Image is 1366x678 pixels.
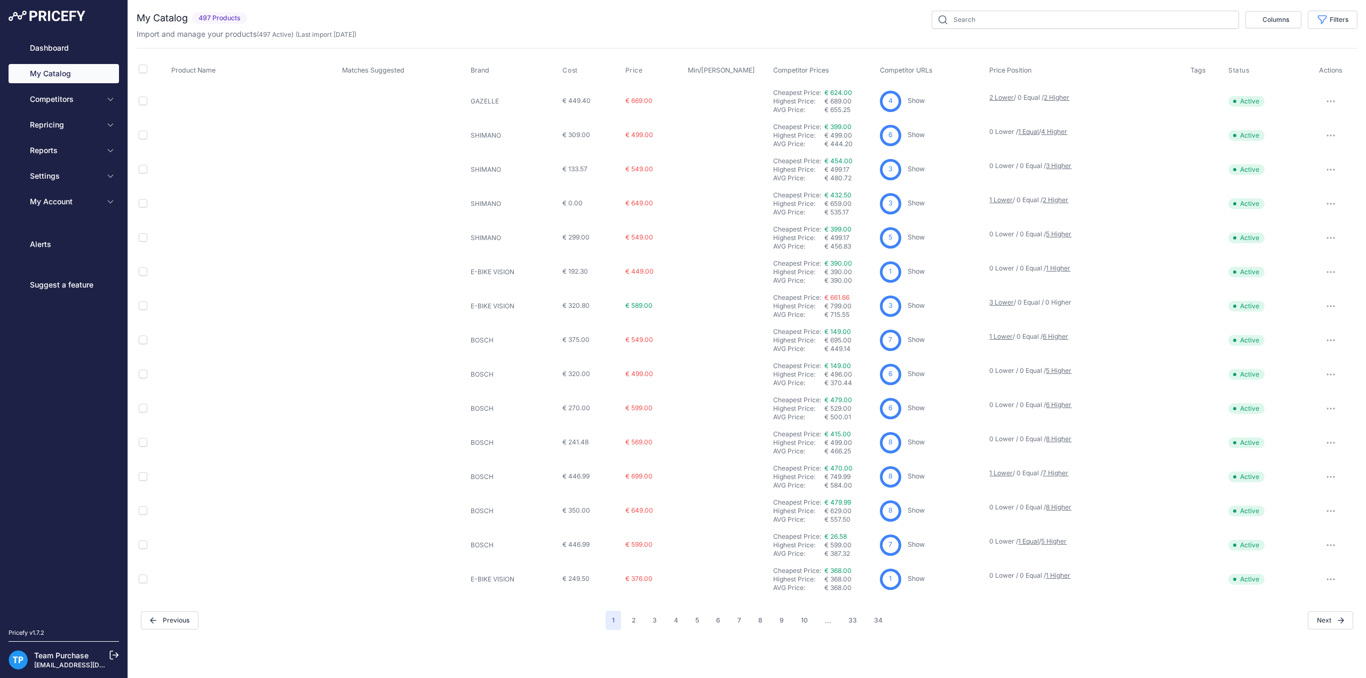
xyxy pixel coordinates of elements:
[1228,403,1265,414] span: Active
[773,584,824,592] div: AVG Price:
[773,208,824,217] div: AVG Price:
[562,165,587,173] span: € 133.57
[989,435,1180,443] p: 0 Lower / 0 Equal /
[625,267,654,275] span: € 449.00
[773,89,821,97] a: Cheapest Price:
[192,12,247,25] span: 497 Products
[562,370,590,378] span: € 320.00
[1308,11,1357,29] button: Filters
[824,447,876,456] div: € 466.25
[625,97,653,105] span: € 669.00
[824,413,876,421] div: € 500.01
[625,165,653,173] span: € 549.00
[989,366,1180,375] p: 0 Lower / 0 Equal /
[1308,611,1353,629] button: Next
[471,200,551,208] p: SHIMANO
[824,430,851,438] a: € 415.00
[30,145,100,156] span: Reports
[259,30,291,38] a: 497 Active
[1043,332,1068,340] a: 6 Higher
[908,301,925,309] a: Show
[908,540,925,548] a: Show
[646,611,663,630] button: Go to page 3
[773,225,821,233] a: Cheapest Price:
[842,611,863,630] button: Go to page 33
[562,472,590,480] span: € 446.99
[989,230,1180,238] p: 0 Lower / 0 Equal /
[625,131,653,139] span: € 499.00
[824,438,852,446] span: € 499.00
[773,191,821,199] a: Cheapest Price:
[908,267,925,275] a: Show
[471,473,551,481] p: BOSCH
[471,370,551,379] p: BOSCH
[824,549,876,558] div: € 387.32
[773,473,824,481] div: Highest Price:
[989,298,1014,306] a: 3 Lower
[908,472,925,480] a: Show
[1041,537,1067,545] a: 5 Higher
[562,575,590,583] span: € 249.50
[562,97,591,105] span: € 449.40
[773,200,824,208] div: Highest Price:
[625,233,653,241] span: € 549.00
[625,336,653,344] span: € 549.00
[773,302,824,310] div: Highest Price:
[1228,335,1265,346] span: Active
[625,66,643,75] span: Price
[824,131,852,139] span: € 499.00
[689,611,705,630] button: Go to page 5
[888,233,892,243] span: 5
[137,11,188,26] h2: My Catalog
[773,438,824,447] div: Highest Price:
[824,140,876,148] div: € 444.20
[1228,66,1250,75] span: Status
[888,403,893,413] span: 6
[989,401,1180,409] p: 0 Lower / 0 Equal /
[562,131,590,139] span: € 309.00
[773,165,824,174] div: Highest Price:
[773,293,821,301] a: Cheapest Price:
[471,165,551,174] p: SHIMANO
[824,225,852,233] a: € 399.00
[824,200,852,208] span: € 659.00
[471,404,551,413] p: BOSCH
[773,515,824,524] div: AVG Price:
[824,541,852,549] span: € 599.00
[9,38,119,616] nav: Sidebar
[819,611,838,630] span: ...
[471,268,551,276] p: E-BIKE VISION
[9,628,44,637] div: Pricefy v1.7.2
[989,162,1180,170] p: 0 Lower / 0 Equal /
[908,404,925,412] a: Show
[824,507,852,515] span: € 629.00
[773,268,824,276] div: Highest Price:
[824,174,876,182] div: € 480.72
[773,123,821,131] a: Cheapest Price:
[908,199,925,207] a: Show
[989,332,1013,340] a: 1 Lower
[471,575,551,584] p: E-BIKE VISION
[824,208,876,217] div: € 535.17
[1228,540,1265,551] span: Active
[471,302,551,310] p: E-BIKE VISION
[773,97,824,106] div: Highest Price:
[824,242,876,251] div: € 456.83
[562,199,583,207] span: € 0.00
[9,166,119,186] button: Settings
[824,532,847,540] a: € 26.58
[824,473,851,481] span: € 749.99
[562,301,590,309] span: € 320.80
[1228,233,1265,243] span: Active
[625,540,653,548] span: € 599.00
[908,438,925,446] a: Show
[824,404,852,412] span: € 529.00
[625,370,653,378] span: € 499.00
[908,165,925,173] a: Show
[562,233,590,241] span: € 299.00
[824,276,876,285] div: € 390.00
[257,30,293,38] span: ( )
[688,66,755,74] span: Min/[PERSON_NAME]
[562,66,577,75] span: Cost
[824,567,852,575] a: € 368.00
